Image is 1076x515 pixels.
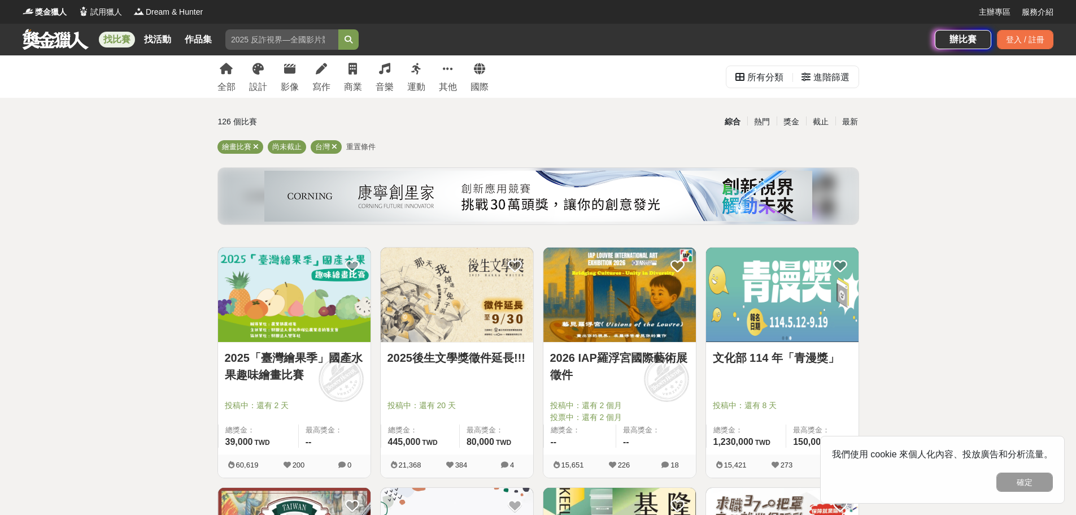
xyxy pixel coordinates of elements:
[306,437,312,447] span: --
[264,171,812,222] img: 450e0687-a965-40c0-abf0-84084e733638.png
[225,437,253,447] span: 39,000
[422,439,437,447] span: TWD
[180,32,216,47] a: 作品集
[832,449,1053,459] span: 我們使用 cookie 來個人化內容、投放廣告和分析流量。
[623,425,689,436] span: 最高獎金：
[471,80,489,94] div: 國際
[935,30,991,49] a: 辦比賽
[293,461,305,469] span: 200
[496,439,511,447] span: TWD
[306,425,364,436] span: 最高獎金：
[23,6,34,17] img: Logo
[510,461,514,469] span: 4
[387,349,526,366] a: 2025後生文學獎徵件延長!!!
[706,248,859,342] img: Cover Image
[561,461,584,469] span: 15,651
[455,461,468,469] span: 384
[713,349,852,366] a: 文化部 114 年「青漫獎」
[724,461,747,469] span: 15,421
[543,248,696,342] img: Cover Image
[346,142,376,151] span: 重置條件
[747,112,777,132] div: 熱門
[272,142,302,151] span: 尚未截止
[140,32,176,47] a: 找活動
[225,349,364,383] a: 2025「臺灣繪果季」國產水果趣味繪畫比賽
[347,461,351,469] span: 0
[670,461,678,469] span: 18
[217,80,236,94] div: 全部
[23,6,67,18] a: Logo獎金獵人
[254,439,269,447] span: TWD
[90,6,122,18] span: 試用獵人
[218,248,371,342] img: Cover Image
[399,461,421,469] span: 21,368
[777,112,806,132] div: 獎金
[467,437,494,447] span: 80,000
[146,6,203,18] span: Dream & Hunter
[388,425,452,436] span: 總獎金：
[376,80,394,94] div: 音樂
[99,32,135,47] a: 找比賽
[713,400,852,412] span: 投稿中：還有 8 天
[407,55,425,98] a: 運動
[781,461,793,469] span: 273
[35,6,67,18] span: 獎金獵人
[133,6,203,18] a: LogoDream & Hunter
[376,55,394,98] a: 音樂
[225,400,364,412] span: 投稿中：還有 2 天
[249,80,267,94] div: 設計
[78,6,89,17] img: Logo
[225,425,291,436] span: 總獎金：
[806,112,835,132] div: 截止
[312,80,330,94] div: 寫作
[312,55,330,98] a: 寫作
[133,6,145,17] img: Logo
[550,349,689,383] a: 2026 IAP羅浮宮國際藝術展徵件
[467,425,526,436] span: 最高獎金：
[618,461,630,469] span: 226
[713,437,753,447] span: 1,230,000
[344,80,362,94] div: 商業
[793,425,851,436] span: 最高獎金：
[813,66,850,89] div: 進階篩選
[281,55,299,98] a: 影像
[718,112,747,132] div: 綜合
[835,112,865,132] div: 最新
[979,6,1010,18] a: 主辦專區
[439,55,457,98] a: 其他
[471,55,489,98] a: 國際
[236,461,259,469] span: 60,619
[315,142,330,151] span: 台灣
[225,29,338,50] input: 2025 反詐視界—全國影片競賽
[747,66,783,89] div: 所有分類
[381,248,533,342] img: Cover Image
[78,6,122,18] a: Logo試用獵人
[755,439,770,447] span: TWD
[388,437,421,447] span: 445,000
[281,80,299,94] div: 影像
[1022,6,1053,18] a: 服務介紹
[387,400,526,412] span: 投稿中：還有 20 天
[222,142,251,151] span: 繪畫比賽
[550,412,689,423] span: 投票中：還有 2 個月
[344,55,362,98] a: 商業
[996,473,1053,492] button: 確定
[551,437,557,447] span: --
[997,30,1053,49] div: 登入 / 註冊
[551,425,609,436] span: 總獎金：
[713,425,779,436] span: 總獎金：
[623,437,629,447] span: --
[407,80,425,94] div: 運動
[218,112,431,132] div: 126 個比賽
[217,55,236,98] a: 全部
[793,437,826,447] span: 150,000
[550,400,689,412] span: 投稿中：還有 2 個月
[249,55,267,98] a: 設計
[439,80,457,94] div: 其他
